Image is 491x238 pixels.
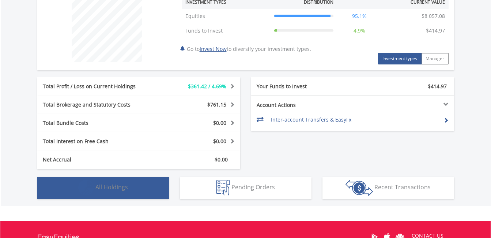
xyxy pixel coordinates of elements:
[213,138,226,145] span: $0.00
[37,156,156,163] div: Net Accrual
[37,83,156,90] div: Total Profit / Loss on Current Holdings
[216,180,230,196] img: pending_instructions-wht.png
[215,156,228,163] span: $0.00
[345,180,373,196] img: transactions-zar-wht.png
[251,83,353,90] div: Your Funds to Invest
[231,183,275,191] span: Pending Orders
[182,9,271,23] td: Equities
[188,83,226,90] span: $361.42 / 4.69%
[374,183,431,191] span: Recent Transactions
[271,114,438,125] td: Inter-account Transfers & EasyFx
[422,23,449,38] td: $414.97
[180,177,311,199] button: Pending Orders
[78,180,94,196] img: holdings-wht.png
[428,83,447,90] span: $414.97
[200,45,227,52] a: Invest Now
[418,9,449,23] td: $8 057.08
[251,101,353,109] div: Account Actions
[213,119,226,126] span: $0.00
[337,9,382,23] td: 95.1%
[182,23,271,38] td: Funds to Invest
[37,138,156,145] div: Total Interest on Free Cash
[337,23,382,38] td: 4.9%
[95,183,128,191] span: All Holdings
[207,101,226,108] span: $761.15
[378,53,422,64] button: Investment types
[37,101,156,108] div: Total Brokerage and Statutory Costs
[322,177,454,199] button: Recent Transactions
[37,177,169,199] button: All Holdings
[37,119,156,127] div: Total Bundle Costs
[421,53,449,64] button: Manager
